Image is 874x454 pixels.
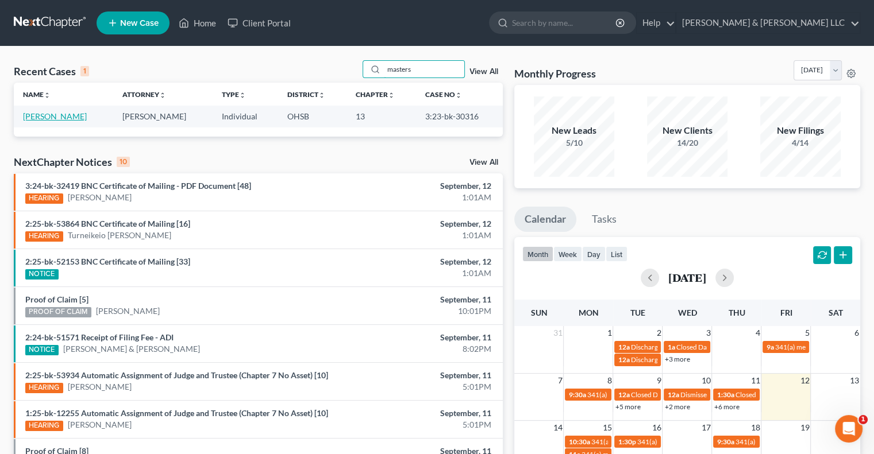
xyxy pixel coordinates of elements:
[606,246,627,262] button: list
[647,124,727,137] div: New Clients
[344,267,491,279] div: 1:01AM
[25,370,328,380] a: 2:25-bk-53934 Automatic Assignment of Judge and Trustee (Chapter 7 No Asset) [10]
[25,307,91,317] div: PROOF OF CLAIM
[96,305,160,317] a: [PERSON_NAME]
[606,374,613,387] span: 8
[618,437,636,446] span: 1:30p
[714,402,739,411] a: +6 more
[578,308,598,317] span: Mon
[344,370,491,381] div: September, 11
[835,415,863,443] iframe: Intercom live chat
[344,419,491,430] div: 5:01PM
[318,92,325,99] i: unfold_more
[587,390,698,399] span: 341(a) meeting for [PERSON_NAME]
[630,343,811,351] span: Discharge Date for [PERSON_NAME][GEOGRAPHIC_DATA]
[344,218,491,230] div: September, 12
[25,408,328,418] a: 1:25-bk-12255 Automatic Assignment of Judge and Trustee (Chapter 7 No Asset) [10]
[122,90,166,99] a: Attorneyunfold_more
[522,246,553,262] button: month
[717,390,734,399] span: 1:30a
[530,308,547,317] span: Sun
[344,332,491,343] div: September, 11
[568,390,586,399] span: 9:30a
[618,355,629,364] span: 12a
[222,13,297,33] a: Client Portal
[213,106,278,127] td: Individual
[239,92,246,99] i: unfold_more
[25,231,63,242] div: HEARING
[25,219,190,228] a: 2:25-bk-53864 BNC Certificate of Mailing [16]
[582,207,627,232] a: Tasks
[630,355,742,364] span: Discharge Date for [PERSON_NAME]
[344,381,491,393] div: 5:01PM
[553,246,582,262] button: week
[828,308,842,317] span: Sat
[760,124,841,137] div: New Filings
[630,390,802,399] span: Closed Date for [PERSON_NAME][GEOGRAPHIC_DATA]
[704,326,711,340] span: 3
[23,90,51,99] a: Nameunfold_more
[344,180,491,192] div: September, 12
[514,67,596,80] h3: Monthly Progress
[68,419,132,430] a: [PERSON_NAME]
[44,92,51,99] i: unfold_more
[469,158,498,166] a: View All
[222,90,246,99] a: Typeunfold_more
[647,137,727,149] div: 14/20
[667,390,679,399] span: 12a
[25,421,63,431] div: HEARING
[117,157,130,167] div: 10
[680,390,852,399] span: Dismissed Date for [PERSON_NAME] & [PERSON_NAME]
[344,343,491,355] div: 8:02PM
[556,374,563,387] span: 7
[388,92,395,99] i: unfold_more
[120,19,159,28] span: New Case
[469,68,498,76] a: View All
[25,345,59,355] div: NOTICE
[717,437,734,446] span: 9:30a
[799,421,810,434] span: 19
[68,230,171,241] a: Turneikeio [PERSON_NAME]
[735,390,872,399] span: Closed Date for [PERSON_NAME], Niahemiah
[512,12,617,33] input: Search by name...
[582,246,606,262] button: day
[287,90,325,99] a: Districtunfold_more
[346,106,416,127] td: 13
[534,124,614,137] div: New Leads
[606,326,613,340] span: 1
[455,92,462,99] i: unfold_more
[618,390,629,399] span: 12a
[754,326,761,340] span: 4
[425,90,462,99] a: Case Nounfold_more
[552,326,563,340] span: 31
[278,106,346,127] td: OHSB
[344,230,491,241] div: 1:01AM
[23,111,87,121] a: [PERSON_NAME]
[159,92,166,99] i: unfold_more
[356,90,395,99] a: Chapterunfold_more
[749,421,761,434] span: 18
[344,192,491,203] div: 1:01AM
[25,383,63,393] div: HEARING
[344,408,491,419] div: September, 11
[25,332,174,342] a: 2:24-bk-51571 Receipt of Filing Fee - ADI
[853,326,860,340] span: 6
[25,269,59,280] div: NOTICE
[637,437,824,446] span: 341(a) Meeting for [DEMOGRAPHIC_DATA][PERSON_NAME]
[655,326,662,340] span: 2
[858,415,868,424] span: 1
[650,421,662,434] span: 16
[780,308,792,317] span: Fri
[344,294,491,305] div: September, 11
[68,192,132,203] a: [PERSON_NAME]
[677,308,696,317] span: Wed
[63,343,200,355] a: [PERSON_NAME] & [PERSON_NAME]
[799,374,810,387] span: 12
[552,421,563,434] span: 14
[25,181,251,191] a: 3:24-bk-32419 BNC Certificate of Mailing - PDF Document [48]
[68,381,132,393] a: [PERSON_NAME]
[416,106,503,127] td: 3:23-bk-30316
[25,257,190,266] a: 2:25-bk-52153 BNC Certificate of Mailing [33]
[601,421,613,434] span: 15
[344,256,491,267] div: September, 12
